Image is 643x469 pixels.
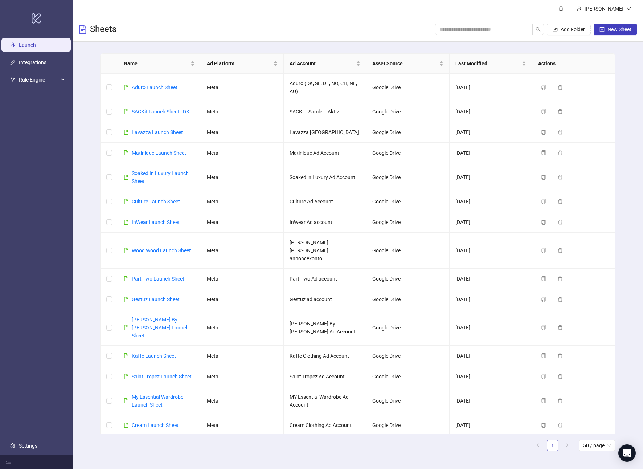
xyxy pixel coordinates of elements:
td: Meta [201,415,284,436]
th: Name [118,54,201,74]
td: Part Two Ad account [284,269,366,289]
span: user [577,6,582,11]
span: file [124,248,129,253]
span: copy [541,150,546,155]
span: delete [558,374,563,379]
td: Meta [201,387,284,415]
td: Google Drive [366,101,449,122]
td: InWear Ad account [284,212,366,233]
span: Add Folder [561,26,585,32]
a: Soaked In Luxury Launch Sheet [132,170,189,184]
td: Google Drive [366,415,449,436]
span: delete [558,150,563,155]
a: Saint Tropez Launch Sheet [132,374,192,379]
td: Google Drive [366,74,449,101]
td: [DATE] [450,269,532,289]
td: Culture Ad Account [284,191,366,212]
a: InWear Launch Sheet [132,219,180,225]
td: Saint Tropez Ad Account [284,366,366,387]
td: Meta [201,212,284,233]
a: Culture Launch Sheet [132,199,180,204]
td: Google Drive [366,310,449,346]
span: delete [558,353,563,358]
span: delete [558,109,563,114]
a: SACKit Launch Sheet - DK [132,109,189,115]
span: Rule Engine [19,72,59,87]
td: Kaffe Clothing Ad Account [284,346,366,366]
span: copy [541,199,546,204]
a: Aduro Launch Sheet [132,84,177,90]
span: delete [558,130,563,135]
div: Page Size [579,440,615,451]
a: Wood Wood Launch Sheet [132,248,191,253]
td: Cream Clothing Ad Account [284,415,366,436]
td: MY Essential Wardrobe Ad Account [284,387,366,415]
span: copy [541,175,546,180]
span: copy [541,276,546,281]
span: right [565,443,569,447]
span: down [626,6,631,11]
td: [DATE] [450,191,532,212]
th: Actions [532,54,615,74]
td: [DATE] [450,366,532,387]
span: Last Modified [455,59,520,67]
span: copy [541,109,546,114]
td: Meta [201,269,284,289]
td: Gestuz ad account [284,289,366,310]
td: [DATE] [450,212,532,233]
td: Meta [201,346,284,366]
a: Part Two Launch Sheet [132,276,184,282]
td: Google Drive [366,289,449,310]
span: file [124,150,129,155]
td: Google Drive [366,233,449,269]
td: Meta [201,122,284,143]
a: Lavazza Launch Sheet [132,129,183,135]
td: SACKit | Samlet - Aktiv [284,101,366,122]
a: Cream Launch Sheet [132,422,179,428]
span: Asset Source [372,59,437,67]
span: copy [541,423,546,428]
a: Settings [19,443,37,449]
span: delete [558,85,563,90]
span: delete [558,398,563,403]
span: copy [541,220,546,225]
td: Meta [201,163,284,191]
td: Google Drive [366,163,449,191]
span: copy [541,297,546,302]
span: delete [558,220,563,225]
span: delete [558,276,563,281]
span: search [536,27,541,32]
span: copy [541,325,546,330]
li: 1 [547,440,558,451]
td: Lavazza [GEOGRAPHIC_DATA] [284,122,366,143]
td: Google Drive [366,269,449,289]
span: Ad Platform [207,59,272,67]
td: Google Drive [366,366,449,387]
td: Meta [201,233,284,269]
span: copy [541,353,546,358]
td: Google Drive [366,387,449,415]
span: file [124,353,129,358]
td: Meta [201,289,284,310]
td: [DATE] [450,415,532,436]
th: Last Modified [450,54,532,74]
td: Google Drive [366,122,449,143]
span: file [124,423,129,428]
span: copy [541,398,546,403]
span: delete [558,423,563,428]
span: file [124,199,129,204]
td: [DATE] [450,233,532,269]
td: [DATE] [450,74,532,101]
td: [DATE] [450,163,532,191]
span: New Sheet [607,26,631,32]
span: Ad Account [290,59,355,67]
button: Add Folder [547,24,591,35]
div: [PERSON_NAME] [582,5,626,13]
button: New Sheet [594,24,637,35]
td: Meta [201,191,284,212]
td: Meta [201,310,284,346]
span: plus-square [599,27,605,32]
td: Meta [201,143,284,163]
td: Matinique Ad Account [284,143,366,163]
td: [DATE] [450,310,532,346]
